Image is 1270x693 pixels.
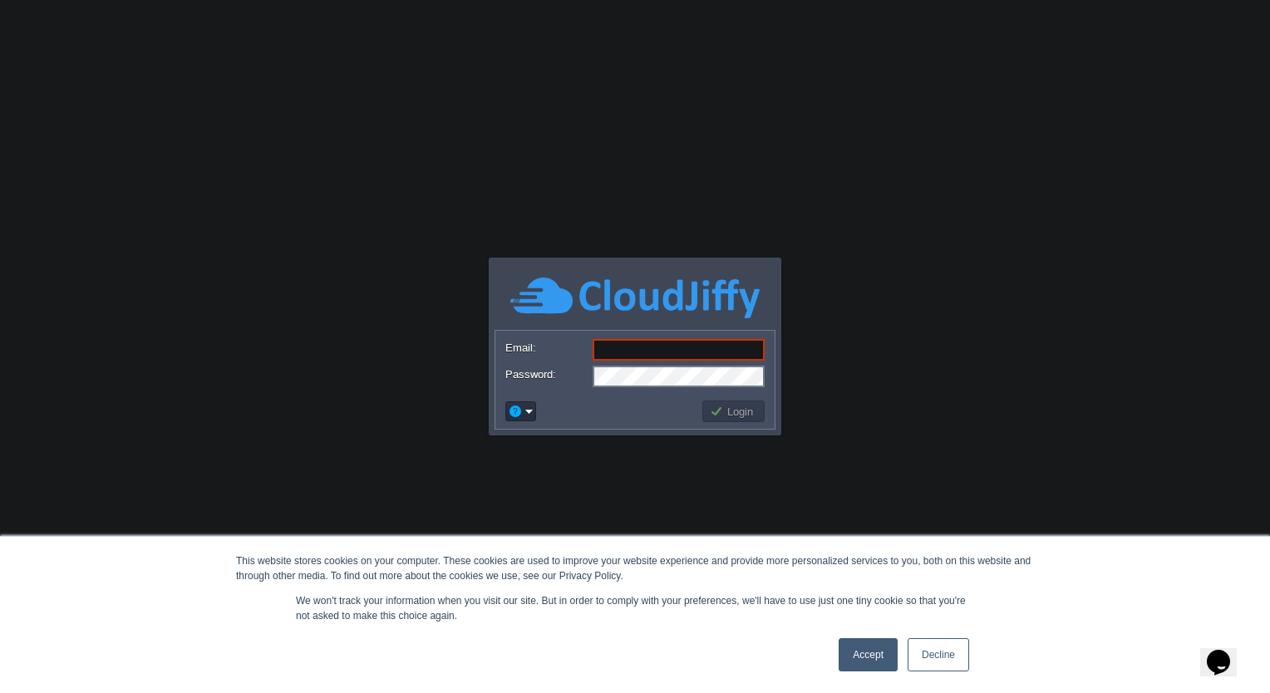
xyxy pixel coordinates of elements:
[296,593,974,623] p: We won't track your information when you visit our site. But in order to comply with your prefere...
[1200,627,1253,676] iframe: chat widget
[839,638,898,671] a: Accept
[505,366,591,383] label: Password:
[510,275,760,321] img: CloudJiffy
[505,339,591,356] label: Email:
[710,404,758,419] button: Login
[236,553,1034,583] div: This website stores cookies on your computer. These cookies are used to improve your website expe...
[908,638,969,671] a: Decline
